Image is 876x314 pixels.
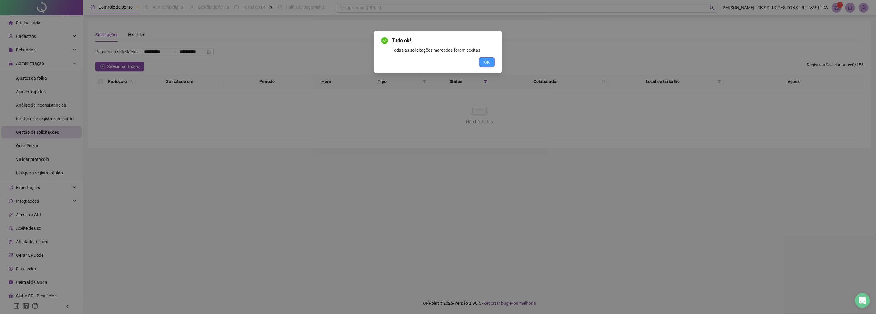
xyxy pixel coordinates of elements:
[479,57,495,67] button: OK
[392,47,495,54] div: Todas as solicitações marcadas foram aceitas
[392,37,495,44] span: Tudo ok!
[855,293,870,308] div: Open Intercom Messenger
[381,37,388,44] span: check-circle
[484,59,490,66] span: OK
